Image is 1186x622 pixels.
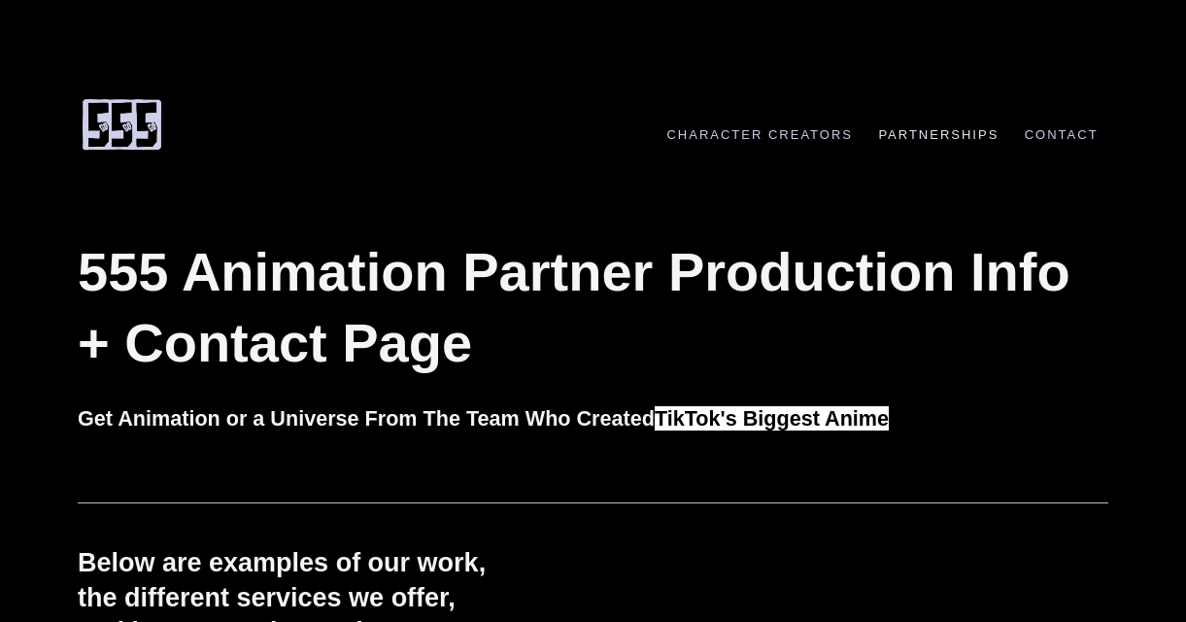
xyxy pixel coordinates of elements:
[78,405,1108,432] h2: Get Animation or a Universe From The Team Who Created
[868,127,1009,142] a: Partnerships
[78,237,1108,379] h1: 555 Animation Partner Production Info + Contact Page
[78,97,165,152] img: 555 Comic
[657,127,863,142] a: Character Creators
[1014,127,1108,142] a: Contact
[78,108,165,137] a: 555 Comic
[655,406,889,431] span: TikTok's Biggest Anime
